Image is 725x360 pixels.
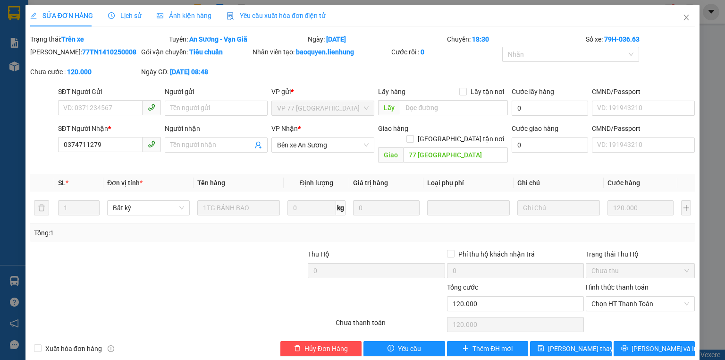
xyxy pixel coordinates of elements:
span: Giao hàng [378,125,408,132]
div: SĐT Người Gửi [58,86,161,97]
b: An Sương - Vạn Giã [189,35,247,43]
b: 77TN1410250008 [82,48,136,56]
div: CMND/Passport [592,123,695,134]
span: printer [621,345,628,352]
span: [GEOGRAPHIC_DATA] tận nơi [414,134,508,144]
span: info-circle [108,345,114,352]
span: phone [148,103,155,111]
span: VP 77 Thái Nguyên [277,101,369,115]
input: Dọc đường [400,100,508,115]
span: Cước hàng [607,179,640,187]
span: kg [336,200,346,215]
div: Người nhận [165,123,268,134]
div: Nhân viên tạo: [253,47,389,57]
input: Cước lấy hàng [512,101,588,116]
div: Chưa cước : [30,67,139,77]
span: Chọn HT Thanh Toán [591,297,689,311]
img: icon [227,12,234,20]
button: save[PERSON_NAME] thay đổi [530,341,612,356]
span: Chưa thu [591,264,689,278]
span: VP Nhận [271,125,298,132]
div: Trạng thái Thu Hộ [586,249,695,259]
span: Yêu cầu [398,343,421,354]
span: Bất kỳ [113,201,184,215]
span: Giao [378,147,403,163]
span: SL [58,179,66,187]
span: plus [462,345,469,352]
span: clock-circle [108,12,115,19]
b: Tiêu chuẩn [189,48,223,56]
input: Dọc đường [403,147,508,163]
span: close [683,14,690,21]
span: Xuất hóa đơn hàng [42,343,106,354]
div: Cước rồi : [391,47,500,57]
b: [DATE] [326,35,346,43]
span: Lấy [378,100,400,115]
button: plus [681,200,691,215]
span: Phí thu hộ khách nhận trả [455,249,539,259]
b: 120.000 [67,68,92,76]
input: VD: Bàn, Ghế [197,200,280,215]
label: Cước lấy hàng [512,88,554,95]
span: Giá trị hàng [353,179,388,187]
th: Loại phụ phí [423,174,514,192]
span: SỬA ĐƠN HÀNG [30,12,93,19]
span: Yêu cầu xuất hóa đơn điện tử [227,12,326,19]
span: Tổng cước [447,283,478,291]
span: picture [157,12,163,19]
span: [PERSON_NAME] thay đổi [548,343,624,354]
div: Số xe: [585,34,696,44]
div: Tuyến: [168,34,307,44]
b: baoquyen.lienhung [296,48,354,56]
div: Trạng thái: [29,34,168,44]
span: delete [294,345,301,352]
div: Chuyến: [446,34,585,44]
div: Gói vận chuyển: [141,47,250,57]
button: delete [34,200,49,215]
div: Người gửi [165,86,268,97]
span: Lấy hàng [378,88,405,95]
span: Ảnh kiện hàng [157,12,211,19]
span: save [538,345,544,352]
div: [PERSON_NAME]: [30,47,139,57]
span: Đơn vị tính [107,179,143,187]
span: Thu Hộ [308,250,329,258]
b: 18:30 [472,35,489,43]
span: phone [148,140,155,148]
div: VP gửi [271,86,374,97]
button: plusThêm ĐH mới [447,341,529,356]
span: user-add [254,141,262,149]
b: 79H-036.63 [604,35,640,43]
th: Ghi chú [514,174,604,192]
div: Ngày: [307,34,446,44]
button: deleteHủy Đơn Hàng [280,341,362,356]
span: [PERSON_NAME] và In [632,343,698,354]
span: Lịch sử [108,12,142,19]
div: Ngày GD: [141,67,250,77]
label: Hình thức thanh toán [586,283,649,291]
button: exclamation-circleYêu cầu [363,341,445,356]
span: Thêm ĐH mới [472,343,513,354]
span: Định lượng [300,179,333,187]
span: Lấy tận nơi [467,86,508,97]
input: Ghi Chú [517,200,600,215]
span: Hủy Đơn Hàng [304,343,348,354]
label: Cước giao hàng [512,125,558,132]
button: printer[PERSON_NAME] và In [614,341,695,356]
span: Bến xe An Sương [277,138,369,152]
div: CMND/Passport [592,86,695,97]
span: Tên hàng [197,179,225,187]
div: Tổng: 1 [34,228,280,238]
button: Close [673,5,700,31]
input: 0 [353,200,419,215]
input: 0 [607,200,674,215]
span: edit [30,12,37,19]
div: SĐT Người Nhận [58,123,161,134]
span: exclamation-circle [388,345,394,352]
b: Trên xe [61,35,84,43]
b: [DATE] 08:48 [170,68,208,76]
div: Chưa thanh toán [335,317,446,334]
input: Cước giao hàng [512,137,588,153]
b: 0 [421,48,424,56]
